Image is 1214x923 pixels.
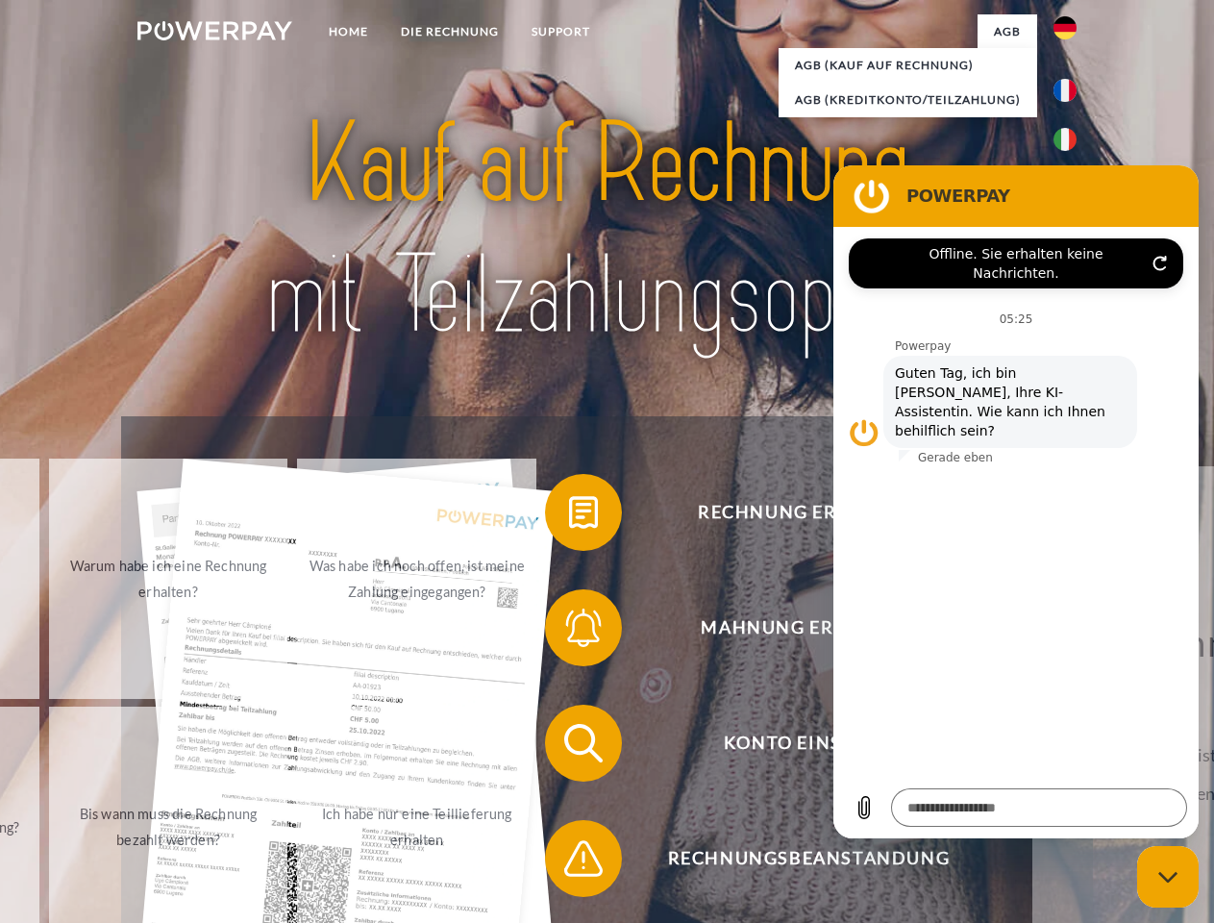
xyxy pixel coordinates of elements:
[1137,846,1199,908] iframe: Schaltfläche zum Öffnen des Messaging-Fensters; Konversation läuft
[1053,16,1077,39] img: de
[573,705,1044,782] span: Konto einsehen
[1053,128,1077,151] img: it
[384,14,515,49] a: DIE RECHNUNG
[297,459,536,699] a: Was habe ich noch offen, ist meine Zahlung eingegangen?
[559,719,607,767] img: qb_search.svg
[779,83,1037,117] a: AGB (Kreditkonto/Teilzahlung)
[1053,79,1077,102] img: fr
[573,820,1044,897] span: Rechnungsbeanstandung
[545,820,1045,897] button: Rechnungsbeanstandung
[137,21,292,40] img: logo-powerpay-white.svg
[545,705,1045,782] button: Konto einsehen
[779,48,1037,83] a: AGB (Kauf auf Rechnung)
[61,801,277,853] div: Bis wann muss die Rechnung bezahlt werden?
[184,92,1030,368] img: title-powerpay_de.svg
[559,835,607,883] img: qb_warning.svg
[978,14,1037,49] a: agb
[61,553,277,605] div: Warum habe ich eine Rechnung erhalten?
[309,801,525,853] div: Ich habe nur eine Teillieferung erhalten
[309,553,525,605] div: Was habe ich noch offen, ist meine Zahlung eingegangen?
[833,165,1199,838] iframe: Messaging-Fenster
[312,14,384,49] a: Home
[515,14,607,49] a: SUPPORT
